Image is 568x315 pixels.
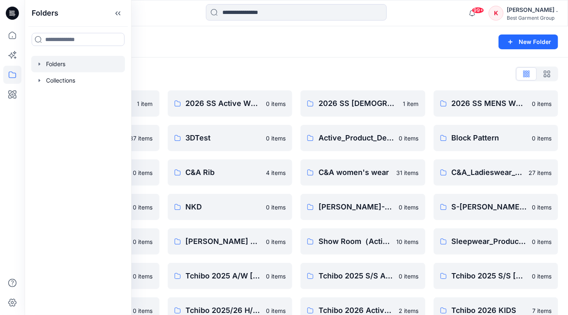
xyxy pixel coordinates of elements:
a: 2026 SS [DEMOGRAPHIC_DATA] WEAR1 item [300,90,425,117]
a: 2026 SS Active WEAR0 items [168,90,293,117]
p: 7 items [532,306,552,315]
p: C&A women's wear [319,167,392,178]
p: 0 items [133,272,153,281]
a: Tchibo 2025 A/W [DEMOGRAPHIC_DATA]-WEAR0 items [168,263,293,289]
p: 0 items [399,134,419,143]
p: 10 items [397,237,419,246]
p: 31 items [397,168,419,177]
p: Sleepwear_Product_Development [452,236,527,247]
p: 0 items [532,99,552,108]
p: 3DTest [186,132,261,144]
p: 0 items [133,306,153,315]
p: 27 items [529,168,552,177]
p: 0 items [266,272,286,281]
p: 0 items [532,134,552,143]
p: S-[PERSON_NAME] QS fahion [452,201,527,213]
p: 0 items [532,272,552,281]
p: 0 items [266,134,286,143]
p: 37 items [130,134,153,143]
p: 0 items [133,203,153,212]
a: NKD0 items [168,194,293,220]
div: Best Garment Group [507,15,558,21]
p: 0 items [399,272,419,281]
p: Active_Product_Development [319,132,394,144]
a: Tchibo 2025 S/S Active-Wear0 items [300,263,425,289]
p: 0 items [532,237,552,246]
span: 99+ [472,7,484,14]
p: 1 item [403,99,419,108]
p: NKD [186,201,261,213]
p: 4 items [266,168,286,177]
a: 3DTest0 items [168,125,293,151]
a: 2026 SS MENS WEAR0 items [434,90,559,117]
p: Tchibo 2025 S/S Active-Wear [319,270,394,282]
p: Tchibo 2025 A/W [DEMOGRAPHIC_DATA]-WEAR [186,270,261,282]
p: 0 items [532,203,552,212]
p: 0 items [266,99,286,108]
button: New Folder [499,34,558,49]
a: Block Pattern0 items [434,125,559,151]
div: K [489,6,503,21]
p: [PERSON_NAME]-Sleepwear_SS25 [319,201,394,213]
a: Active_Product_Development0 items [300,125,425,151]
div: [PERSON_NAME] . [507,5,558,15]
p: C&A Rib [186,167,261,178]
p: Tchibo 2025 S/S [DEMOGRAPHIC_DATA]-Wear [452,270,527,282]
a: [PERSON_NAME] Red men0 items [168,228,293,255]
p: 0 items [266,237,286,246]
p: 0 items [266,203,286,212]
p: Show Room（Active） [319,236,392,247]
p: [PERSON_NAME] Red men [186,236,261,247]
p: 2026 SS MENS WEAR [452,98,527,109]
p: 0 items [399,203,419,212]
p: C&A_Ladieswear_SS26 [452,167,524,178]
a: S-[PERSON_NAME] QS fahion0 items [434,194,559,220]
p: 1 item [137,99,153,108]
a: Tchibo 2025 S/S [DEMOGRAPHIC_DATA]-Wear0 items [434,263,559,289]
a: Sleepwear_Product_Development0 items [434,228,559,255]
p: Block Pattern [452,132,527,144]
p: 2026 SS [DEMOGRAPHIC_DATA] WEAR [319,98,398,109]
a: Show Room（Active）10 items [300,228,425,255]
p: 0 items [133,168,153,177]
a: [PERSON_NAME]-Sleepwear_SS250 items [300,194,425,220]
a: C&A_Ladieswear_SS2627 items [434,159,559,186]
a: C&A women's wear31 items [300,159,425,186]
p: 2026 SS Active WEAR [186,98,261,109]
p: 2 items [399,306,419,315]
p: 0 items [266,306,286,315]
a: C&A Rib4 items [168,159,293,186]
p: 0 items [133,237,153,246]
